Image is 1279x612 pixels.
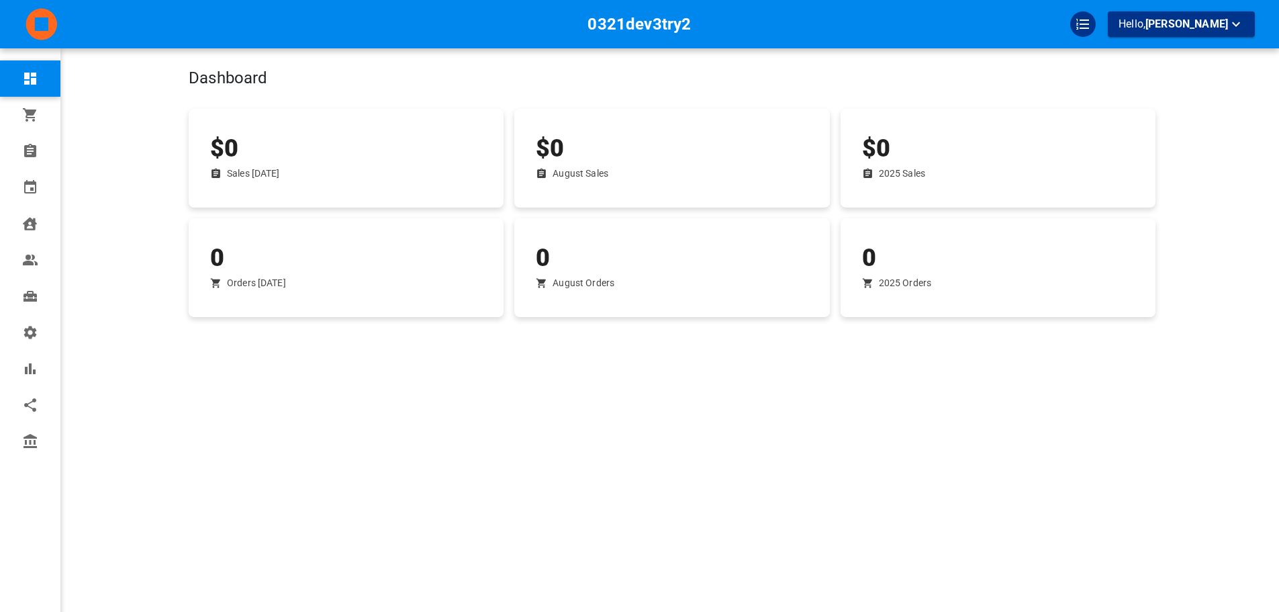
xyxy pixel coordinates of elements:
[879,276,931,290] p: 2025 Orders
[553,167,608,181] p: August Sales
[210,244,224,272] span: 0
[879,167,925,181] p: 2025 Sales
[587,11,691,37] h6: 0321dev3try2
[1108,11,1255,37] button: Hello,[PERSON_NAME]
[862,134,890,163] span: $0
[227,276,286,290] p: Orders Today
[210,134,238,163] span: $0
[227,167,280,181] p: Sales Today
[1119,16,1244,33] p: Hello,
[1145,17,1228,30] span: [PERSON_NAME]
[1070,11,1096,37] div: QuickStart Guide
[24,7,59,41] img: company-logo
[189,69,986,89] h4: Dashboard
[536,244,550,272] span: 0
[536,134,564,163] span: $0
[553,276,614,290] p: August Orders
[862,244,876,272] span: 0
